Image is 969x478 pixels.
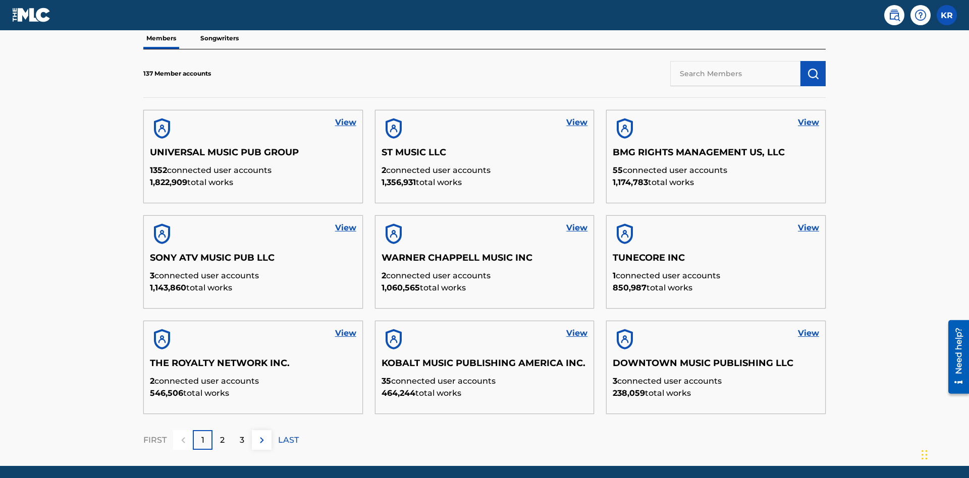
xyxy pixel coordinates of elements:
p: LAST [278,434,299,446]
a: View [335,327,356,339]
img: account [382,327,406,351]
span: 3 [150,271,154,280]
img: search [888,9,900,21]
img: help [914,9,927,21]
h5: THE ROYALTY NETWORK INC. [150,357,356,375]
span: 850,987 [613,283,647,292]
a: Public Search [884,5,904,25]
a: View [335,222,356,234]
img: account [150,222,174,246]
p: total works [613,387,819,399]
span: 238,059 [613,388,645,398]
img: right [256,434,268,446]
span: 2 [150,376,154,386]
img: account [150,116,174,141]
p: total works [382,282,588,294]
p: 3 [240,434,244,446]
a: View [798,116,819,129]
p: total works [613,282,819,294]
a: View [335,116,356,129]
span: 55 [613,165,623,175]
img: account [150,327,174,351]
a: View [798,327,819,339]
p: total works [150,176,356,189]
img: MLC Logo [12,8,51,22]
img: account [613,327,637,351]
img: account [613,116,637,141]
p: total works [382,387,588,399]
p: total works [150,387,356,399]
h5: DOWNTOWN MUSIC PUBLISHING LLC [613,357,819,375]
p: connected user accounts [150,270,356,282]
p: connected user accounts [150,164,356,176]
p: connected user accounts [613,164,819,176]
div: User Menu [937,5,957,25]
span: 35 [382,376,391,386]
p: total works [150,282,356,294]
span: 1,356,931 [382,177,416,187]
h5: ST MUSIC LLC [382,147,588,164]
span: 1352 [150,165,167,175]
span: 1,143,860 [150,283,186,292]
p: 1 [201,434,204,446]
a: View [798,222,819,234]
p: connected user accounts [382,270,588,282]
p: connected user accounts [150,375,356,387]
span: 3 [613,376,617,386]
h5: KOBALT MUSIC PUBLISHING AMERICA INC. [382,357,588,375]
p: Songwriters [197,28,242,49]
h5: UNIVERSAL MUSIC PUB GROUP [150,147,356,164]
span: 2 [382,271,386,280]
div: Drag [922,440,928,470]
h5: BMG RIGHTS MANAGEMENT US, LLC [613,147,819,164]
a: View [566,222,587,234]
p: total works [382,176,588,189]
span: 1,060,565 [382,283,420,292]
p: connected user accounts [382,375,588,387]
p: connected user accounts [613,375,819,387]
div: Help [910,5,931,25]
p: connected user accounts [613,270,819,282]
img: account [382,222,406,246]
a: View [566,327,587,339]
img: account [382,116,406,141]
img: account [613,222,637,246]
input: Search Members [670,61,800,86]
span: 546,506 [150,388,183,398]
p: connected user accounts [382,164,588,176]
img: Search Works [807,68,819,80]
span: 2 [382,165,386,175]
h5: TUNECORE INC [613,252,819,270]
iframe: Chat Widget [919,430,969,478]
p: 2 [220,434,225,446]
p: FIRST [143,434,167,446]
p: total works [613,176,819,189]
p: Members [143,28,179,49]
span: 464,244 [382,388,415,398]
p: 137 Member accounts [143,69,211,78]
span: 1 [613,271,616,280]
span: 1,174,783 [613,177,648,187]
h5: SONY ATV MUSIC PUB LLC [150,252,356,270]
span: 1,822,909 [150,177,187,187]
a: View [566,116,587,129]
h5: WARNER CHAPPELL MUSIC INC [382,252,588,270]
iframe: Resource Center [941,316,969,399]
